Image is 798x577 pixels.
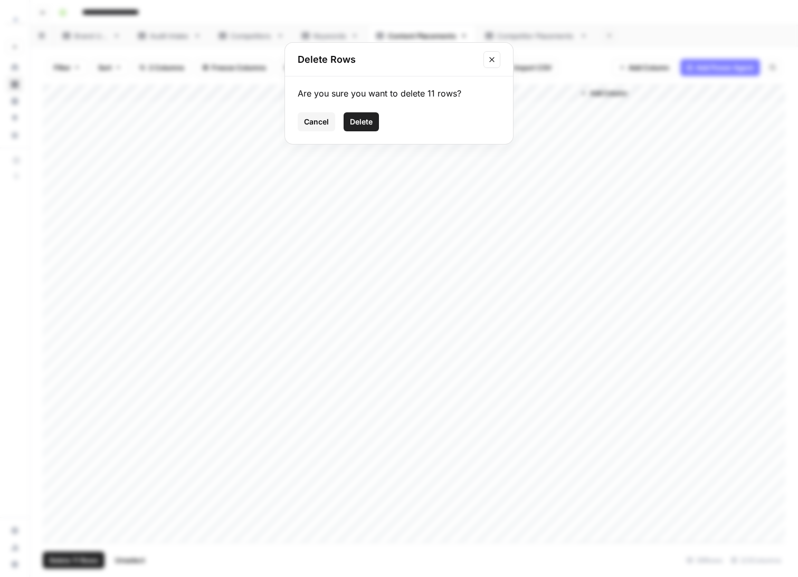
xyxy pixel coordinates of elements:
[350,117,373,127] span: Delete
[298,112,335,131] button: Cancel
[483,51,500,68] button: Close modal
[298,52,477,67] h2: Delete Rows
[344,112,379,131] button: Delete
[304,117,329,127] span: Cancel
[298,87,500,100] div: Are you sure you want to delete 11 rows?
